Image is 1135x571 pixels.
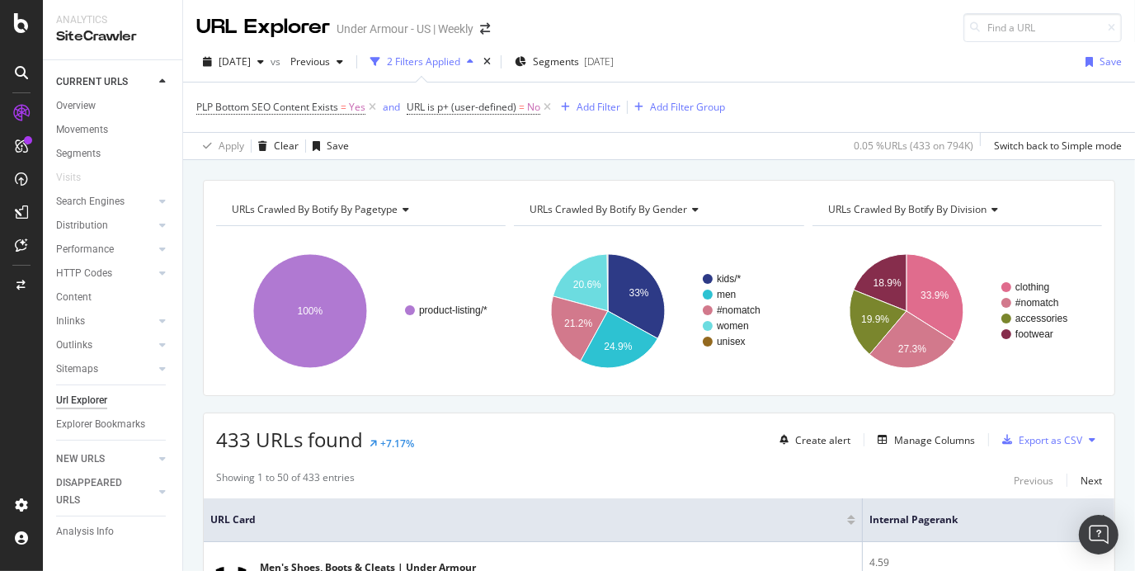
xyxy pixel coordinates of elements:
[56,523,114,540] div: Analysis Info
[56,474,139,509] div: DISAPPEARED URLS
[873,277,901,289] text: 18.9%
[628,97,725,117] button: Add Filter Group
[533,54,579,68] span: Segments
[854,139,973,153] div: 0.05 % URLs ( 433 on 794K )
[56,73,154,91] a: CURRENT URLS
[921,290,949,301] text: 33.9%
[56,97,96,115] div: Overview
[56,193,125,210] div: Search Engines
[812,239,1099,383] div: A chart.
[56,416,145,433] div: Explorer Bookmarks
[56,121,171,139] a: Movements
[196,133,244,159] button: Apply
[196,100,338,114] span: PLP Bottom SEO Content Exists
[219,139,244,153] div: Apply
[56,361,98,378] div: Sitemaps
[828,202,987,216] span: URLs Crawled By Botify By division
[480,54,494,70] div: times
[216,426,363,453] span: 433 URLs found
[271,54,284,68] span: vs
[1014,470,1053,490] button: Previous
[419,304,487,316] text: product-listing/*
[364,49,480,75] button: 2 Filters Applied
[56,73,128,91] div: CURRENT URLS
[1081,474,1102,488] div: Next
[519,100,525,114] span: =
[869,512,1075,527] span: Internal Pagerank
[1015,328,1053,340] text: footwear
[825,196,1087,223] h4: URLs Crawled By Botify By division
[56,523,171,540] a: Analysis Info
[56,241,154,258] a: Performance
[383,100,400,114] div: and
[284,49,350,75] button: Previous
[861,314,889,325] text: 19.9%
[530,202,687,216] span: URLs Crawled By Botify By gender
[216,239,502,383] svg: A chart.
[650,100,725,114] div: Add Filter Group
[1081,470,1102,490] button: Next
[554,97,620,117] button: Add Filter
[605,341,633,352] text: 24.9%
[56,13,169,27] div: Analytics
[996,427,1082,453] button: Export as CSV
[717,273,742,285] text: kids/*
[1015,313,1067,324] text: accessories
[1014,474,1053,488] div: Previous
[894,433,975,447] div: Manage Columns
[963,13,1122,42] input: Find a URL
[56,265,112,282] div: HTTP Codes
[306,133,349,159] button: Save
[987,133,1122,159] button: Switch back to Simple mode
[56,241,114,258] div: Performance
[56,361,154,378] a: Sitemaps
[514,239,800,383] svg: A chart.
[56,392,107,409] div: Url Explorer
[56,416,171,433] a: Explorer Bookmarks
[56,217,154,234] a: Distribution
[383,99,400,115] button: and
[773,427,850,453] button: Create alert
[1079,515,1119,554] div: Open Intercom Messenger
[1079,49,1122,75] button: Save
[56,474,154,509] a: DISAPPEARED URLS
[716,320,749,332] text: women
[56,145,171,163] a: Segments
[1015,297,1059,309] text: #nomatch
[274,139,299,153] div: Clear
[717,336,746,347] text: unisex
[232,202,398,216] span: URLs Crawled By Botify By pagetype
[869,555,1108,570] div: 4.59
[56,313,85,330] div: Inlinks
[56,265,154,282] a: HTTP Codes
[564,318,592,329] text: 21.2%
[56,121,108,139] div: Movements
[387,54,460,68] div: 2 Filters Applied
[1100,54,1122,68] div: Save
[56,451,154,468] a: NEW URLS
[56,217,108,234] div: Distribution
[341,100,346,114] span: =
[252,133,299,159] button: Clear
[56,392,171,409] a: Url Explorer
[56,337,154,354] a: Outlinks
[349,96,365,119] span: Yes
[898,343,926,355] text: 27.3%
[196,13,330,41] div: URL Explorer
[56,169,81,186] div: Visits
[380,437,414,451] div: +7.17%
[284,54,330,68] span: Previous
[228,196,491,223] h4: URLs Crawled By Botify By pagetype
[407,100,516,114] span: URL is p+ (user-defined)
[196,49,271,75] button: [DATE]
[56,97,171,115] a: Overview
[219,54,251,68] span: 2025 Sep. 11th
[56,451,105,468] div: NEW URLS
[480,23,490,35] div: arrow-right-arrow-left
[56,337,92,354] div: Outlinks
[56,169,97,186] a: Visits
[298,305,323,317] text: 100%
[56,289,171,306] a: Content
